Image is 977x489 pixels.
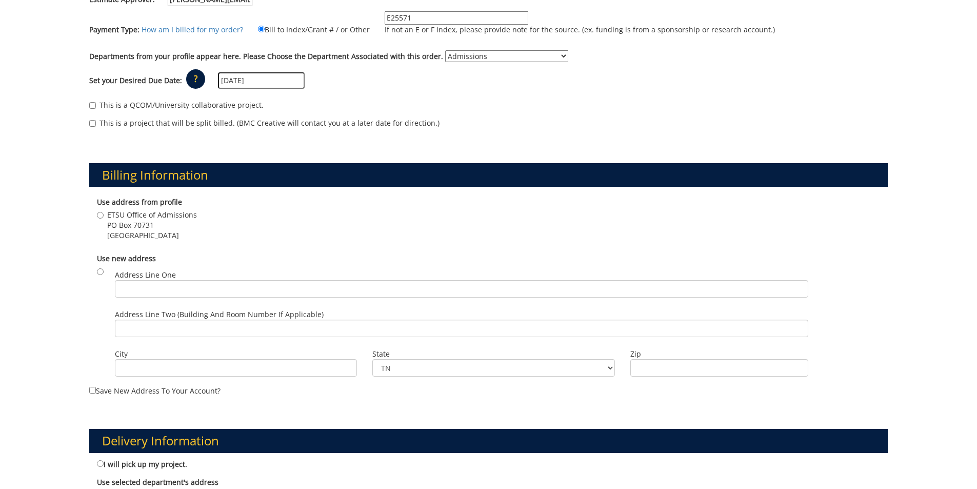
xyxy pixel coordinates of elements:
[97,253,156,263] b: Use new address
[115,280,808,298] input: Address Line One
[97,197,182,207] b: Use address from profile
[372,349,615,359] label: State
[89,25,139,35] label: Payment Type:
[89,118,440,128] label: This is a project that will be split billed. (BMC Creative will contact you at a later date for d...
[218,72,305,89] input: MM/DD/YYYY
[107,210,197,220] span: ETSU Office of Admissions
[115,320,808,337] input: Address Line Two (Building and Room Number if applicable)
[630,359,808,377] input: Zip
[385,11,528,25] input: If not an E or F index, please provide note for the source. (ex. funding is from a sponsorship or...
[107,230,197,241] span: [GEOGRAPHIC_DATA]
[89,163,888,187] h3: Billing Information
[142,25,243,34] a: How am I billed for my order?
[97,212,104,219] input: ETSU Office of Admissions PO Box 70731 [GEOGRAPHIC_DATA]
[115,309,808,337] label: Address Line Two (Building and Room Number if applicable)
[89,387,96,394] input: Save new address to your account?
[89,75,182,86] label: Set your Desired Due Date:
[258,26,265,32] input: Bill to Index/Grant # / or Other
[97,477,218,487] b: Use selected department's address
[97,458,187,470] label: I will pick up my project.
[385,25,775,35] p: If not an E or F index, please provide note for the source. (ex. funding is from a sponsorship or...
[89,102,96,109] input: This is a QCOM/University collaborative project.
[115,270,808,298] label: Address Line One
[115,359,357,377] input: City
[115,349,357,359] label: City
[89,429,888,453] h3: Delivery Information
[630,349,808,359] label: Zip
[97,460,104,467] input: I will pick up my project.
[245,24,370,35] label: Bill to Index/Grant # / or Other
[89,51,443,62] label: Departments from your profile appear here. Please Choose the Department Associated with this order.
[89,120,96,127] input: This is a project that will be split billed. (BMC Creative will contact you at a later date for d...
[186,69,205,89] p: ?
[89,100,264,110] label: This is a QCOM/University collaborative project.
[107,220,197,230] span: PO Box 70731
